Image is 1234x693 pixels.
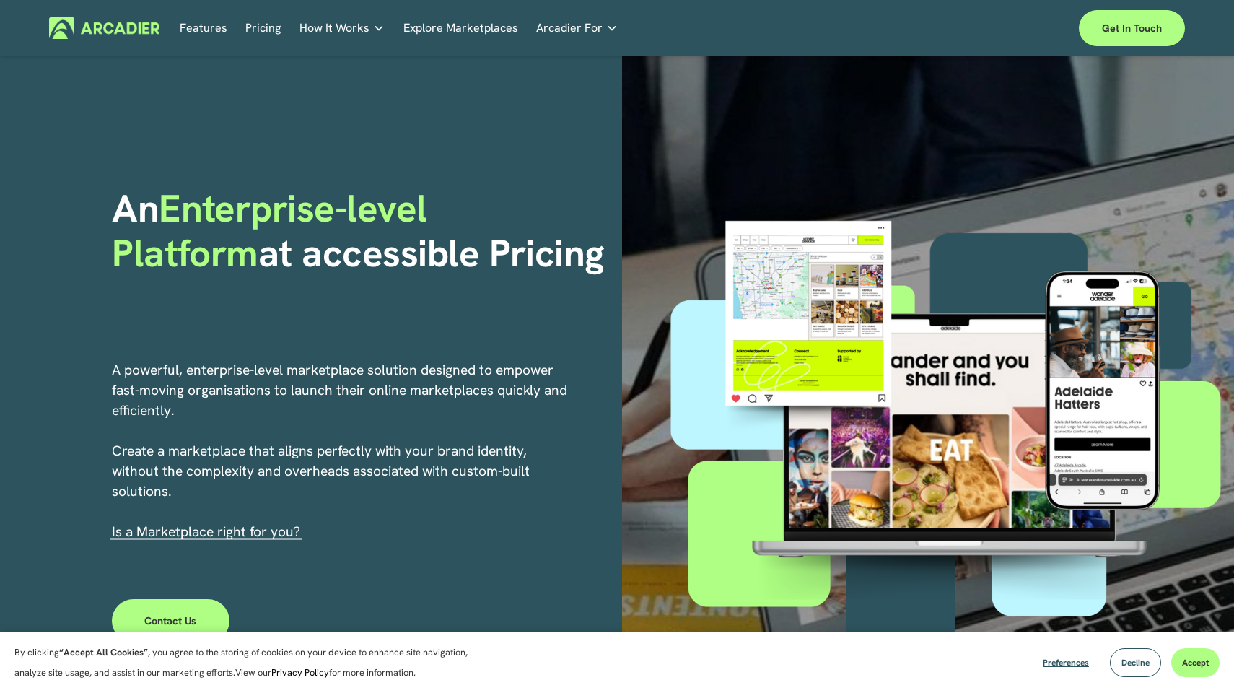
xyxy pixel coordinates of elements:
[112,360,569,542] p: A powerful, enterprise-level marketplace solution designed to empower fast-moving organisations t...
[1032,648,1100,677] button: Preferences
[112,186,612,276] h1: An at accessible Pricing
[536,17,618,39] a: folder dropdown
[49,17,159,39] img: Arcadier
[536,18,603,38] span: Arcadier For
[14,642,483,683] p: By clicking , you agree to the storing of cookies on your device to enhance site navigation, anal...
[1171,648,1220,677] button: Accept
[299,18,369,38] span: How It Works
[299,17,385,39] a: folder dropdown
[1110,648,1161,677] button: Decline
[1182,657,1209,668] span: Accept
[180,17,227,39] a: Features
[59,646,148,658] strong: “Accept All Cookies”
[112,183,437,278] span: Enterprise-level Platform
[403,17,518,39] a: Explore Marketplaces
[115,523,300,541] a: s a Marketplace right for you?
[1079,10,1185,46] a: Get in touch
[245,17,281,39] a: Pricing
[112,523,300,541] span: I
[1121,657,1150,668] span: Decline
[271,666,329,679] a: Privacy Policy
[1043,657,1089,668] span: Preferences
[112,599,229,642] a: Contact Us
